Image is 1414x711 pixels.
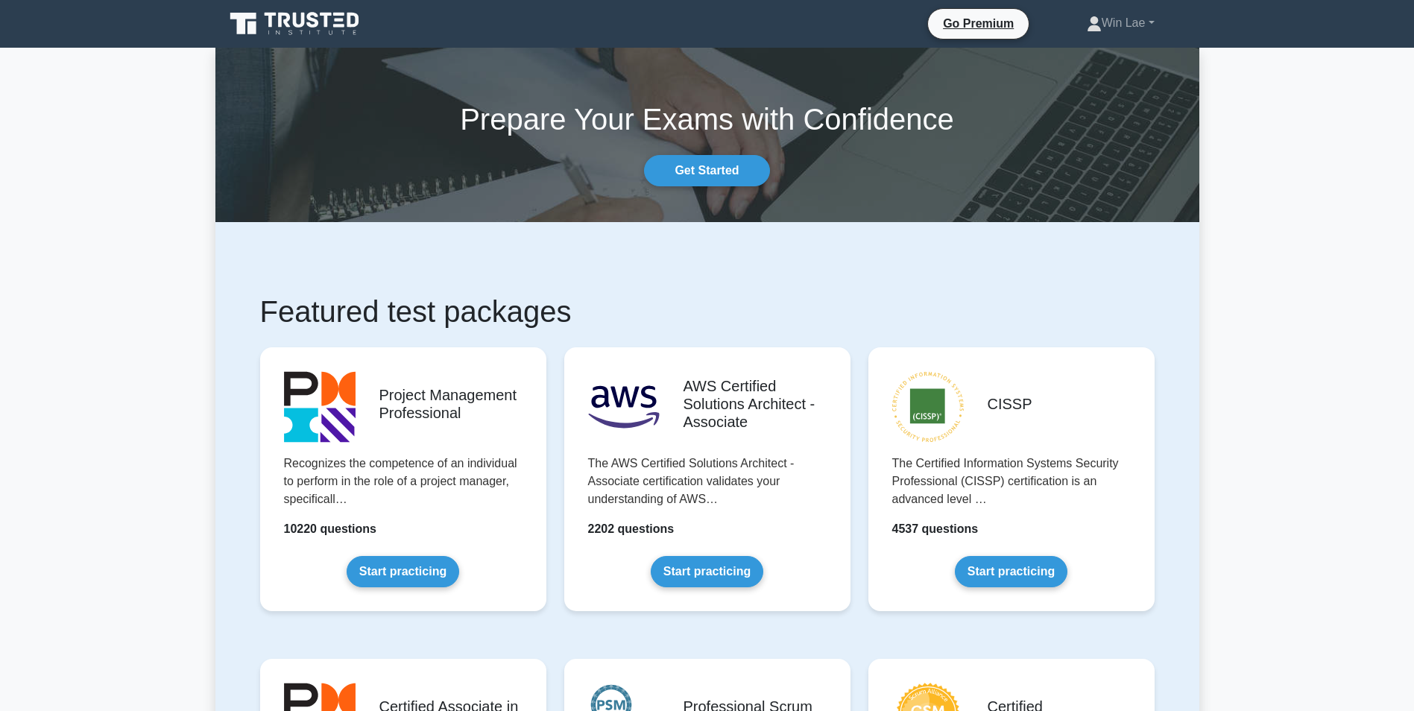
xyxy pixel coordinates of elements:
a: Get Started [644,155,769,186]
h1: Featured test packages [260,294,1155,329]
a: Start practicing [347,556,459,587]
a: Start practicing [651,556,763,587]
h1: Prepare Your Exams with Confidence [215,101,1199,137]
a: Win Lae [1051,8,1190,38]
a: Start practicing [955,556,1067,587]
a: Go Premium [934,14,1023,33]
